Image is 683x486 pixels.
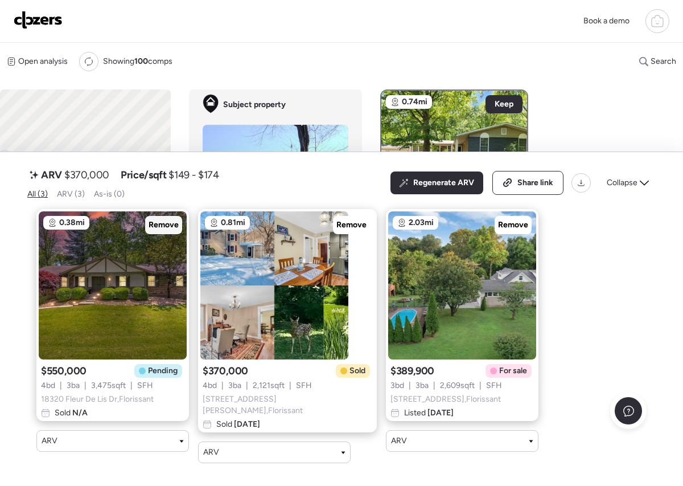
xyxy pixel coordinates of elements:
[91,380,126,391] span: 3,475 sqft
[495,99,513,110] span: Keep
[130,380,133,391] span: |
[409,217,434,228] span: 2.03mi
[390,380,404,391] span: 3 bd
[253,380,285,391] span: 2,121 sqft
[498,219,528,231] span: Remove
[409,380,411,391] span: |
[94,189,125,199] span: As-is (0)
[27,189,48,199] span: All (3)
[426,408,454,418] span: [DATE]
[499,365,527,377] span: For sale
[67,380,80,391] span: 3 ba
[18,56,68,67] span: Open analysis
[289,380,291,391] span: |
[41,364,87,378] span: $550,000
[71,408,88,418] span: N/A
[55,407,88,419] span: Sold
[391,435,407,447] span: ARV
[121,168,166,182] span: Price/sqft
[203,380,217,391] span: 4 bd
[402,96,427,108] span: 0.74mi
[59,217,85,228] span: 0.38mi
[134,56,148,66] span: 100
[404,407,454,419] span: Listed
[41,380,55,391] span: 4 bd
[413,177,474,189] span: Regenerate ARV
[232,419,260,429] span: [DATE]
[41,168,62,182] span: ARV
[42,435,57,447] span: ARV
[103,56,172,67] span: Showing comps
[517,177,553,189] span: Share link
[216,419,260,430] span: Sold
[607,177,637,189] span: Collapse
[14,11,63,29] img: Logo
[390,364,434,378] span: $389,900
[84,380,87,391] span: |
[137,380,153,391] span: SFH
[440,380,475,391] span: 2,609 sqft
[57,189,85,199] span: ARV (3)
[41,394,154,405] span: 18320 Fleur De Lis Dr , Florissant
[246,380,248,391] span: |
[336,219,367,231] span: Remove
[433,380,435,391] span: |
[168,168,219,182] span: $149 - $174
[486,380,502,391] span: SFH
[203,364,248,378] span: $370,000
[390,394,501,405] span: [STREET_ADDRESS] , Florissant
[228,380,241,391] span: 3 ba
[583,16,629,26] span: Book a demo
[651,56,676,67] span: Search
[203,447,219,458] span: ARV
[221,217,245,228] span: 0.81mi
[479,380,482,391] span: |
[296,380,312,391] span: SFH
[223,99,286,111] span: Subject property
[415,380,429,391] span: 3 ba
[64,168,109,182] span: $370,000
[203,394,372,416] span: [STREET_ADDRESS][PERSON_NAME] , Florissant
[349,365,365,377] span: Sold
[148,365,178,377] span: Pending
[60,380,62,391] span: |
[149,219,179,231] span: Remove
[221,380,224,391] span: |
